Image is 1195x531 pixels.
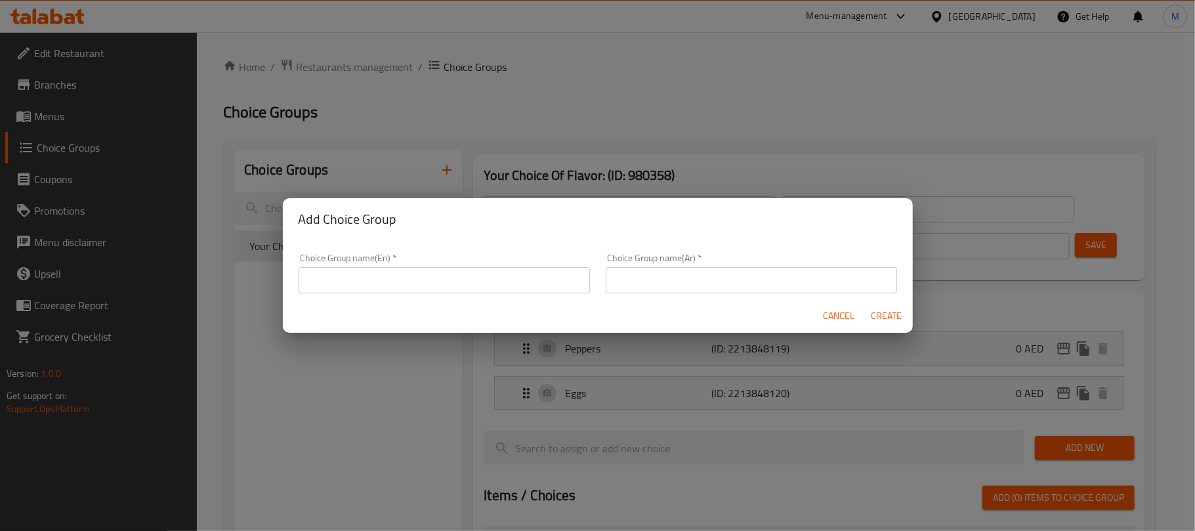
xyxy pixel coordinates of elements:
[606,267,897,293] input: Please enter Choice Group name(ar)
[866,304,908,328] button: Create
[824,308,855,324] span: Cancel
[871,308,902,324] span: Create
[299,209,897,230] h2: Add Choice Group
[299,267,590,293] input: Please enter Choice Group name(en)
[818,304,860,328] button: Cancel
